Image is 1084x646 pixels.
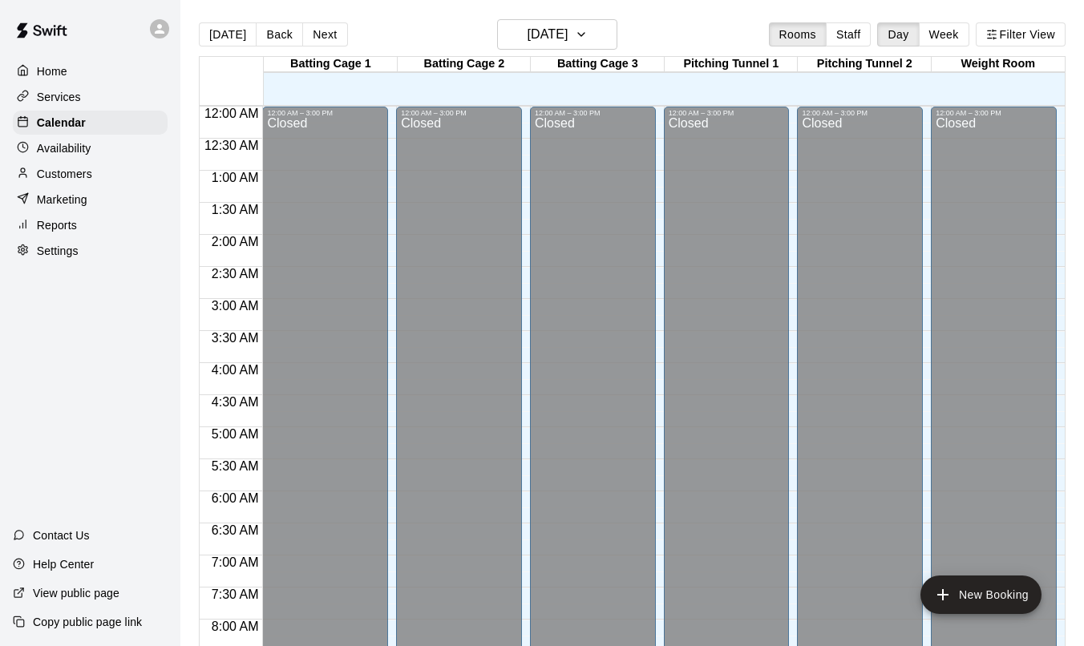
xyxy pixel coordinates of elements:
[208,203,263,216] span: 1:30 AM
[527,23,568,46] h6: [DATE]
[13,188,168,212] a: Marketing
[208,331,263,345] span: 3:30 AM
[37,217,77,233] p: Reports
[401,109,517,117] div: 12:00 AM – 3:00 PM
[877,22,919,46] button: Day
[256,22,303,46] button: Back
[208,363,263,377] span: 4:00 AM
[802,109,918,117] div: 12:00 AM – 3:00 PM
[936,109,1052,117] div: 12:00 AM – 3:00 PM
[398,57,531,72] div: Batting Cage 2
[208,235,263,248] span: 2:00 AM
[267,109,383,117] div: 12:00 AM – 3:00 PM
[37,243,79,259] p: Settings
[976,22,1066,46] button: Filter View
[919,22,969,46] button: Week
[200,139,263,152] span: 12:30 AM
[200,107,263,120] span: 12:00 AM
[208,267,263,281] span: 2:30 AM
[13,162,168,186] a: Customers
[826,22,872,46] button: Staff
[531,57,664,72] div: Batting Cage 3
[665,57,798,72] div: Pitching Tunnel 1
[37,63,67,79] p: Home
[33,556,94,572] p: Help Center
[264,57,397,72] div: Batting Cage 1
[37,140,91,156] p: Availability
[208,395,263,409] span: 4:30 AM
[208,587,263,601] span: 7:30 AM
[208,555,263,569] span: 7:00 AM
[208,491,263,505] span: 6:00 AM
[199,22,257,46] button: [DATE]
[208,620,263,633] span: 8:00 AM
[932,57,1065,72] div: Weight Room
[302,22,347,46] button: Next
[208,427,263,441] span: 5:00 AM
[920,575,1042,614] button: add
[13,136,168,160] a: Availability
[535,109,651,117] div: 12:00 AM – 3:00 PM
[798,57,931,72] div: Pitching Tunnel 2
[33,614,142,630] p: Copy public page link
[33,585,119,601] p: View public page
[497,19,617,50] button: [DATE]
[13,59,168,83] a: Home
[208,171,263,184] span: 1:00 AM
[33,527,90,543] p: Contact Us
[13,111,168,135] a: Calendar
[37,192,87,208] p: Marketing
[37,166,92,182] p: Customers
[37,115,86,131] p: Calendar
[208,523,263,537] span: 6:30 AM
[13,213,168,237] a: Reports
[13,85,168,109] a: Services
[37,89,81,105] p: Services
[208,299,263,313] span: 3:00 AM
[669,109,785,117] div: 12:00 AM – 3:00 PM
[769,22,827,46] button: Rooms
[13,239,168,263] a: Settings
[208,459,263,473] span: 5:30 AM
